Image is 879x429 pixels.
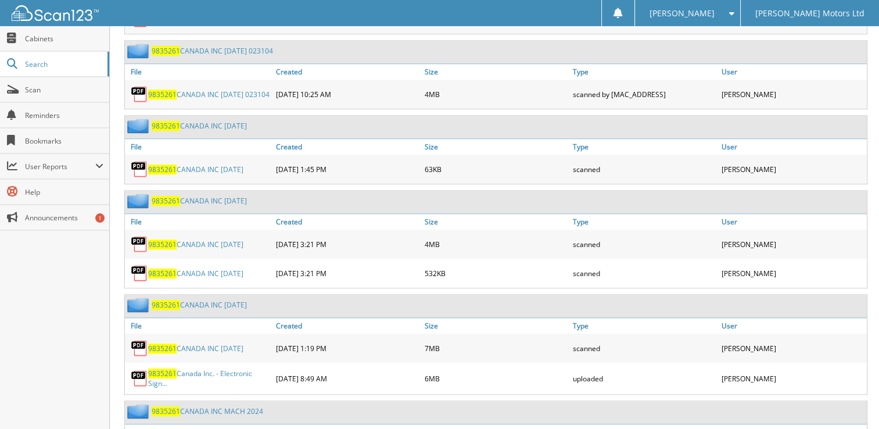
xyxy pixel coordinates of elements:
a: Type [570,214,718,230]
span: 9835261 [148,344,177,353]
span: Scan [25,85,103,95]
a: 9835261CANADA INC MACH 2024 [152,406,263,416]
a: Created [273,139,421,155]
a: 9835261CANADA INC [DATE] [148,165,243,174]
div: [DATE] 8:49 AM [273,366,421,391]
div: [DATE] 10:25 AM [273,83,421,106]
a: User [719,318,867,334]
span: 9835261 [152,406,180,416]
div: [DATE] 3:21 PM [273,233,421,256]
a: 9835261CANADA INC [DATE] [148,239,243,249]
img: scan123-logo-white.svg [12,5,99,21]
a: 9835261CANADA INC [DATE] 023104 [152,46,273,56]
a: User [719,214,867,230]
a: Type [570,318,718,334]
div: uploaded [570,366,718,391]
img: PDF.png [131,235,148,253]
a: 9835261CANADA INC [DATE] [148,269,243,278]
div: 1 [95,213,105,223]
div: [DATE] 1:19 PM [273,337,421,360]
span: Cabinets [25,34,103,44]
div: [PERSON_NAME] [719,233,867,256]
div: [DATE] 1:45 PM [273,158,421,181]
span: 9835261 [152,300,180,310]
a: Type [570,139,718,155]
img: PDF.png [131,85,148,103]
a: Created [273,64,421,80]
img: PDF.png [131,339,148,357]
img: folder2.png [127,119,152,133]
span: 9835261 [148,269,177,278]
a: Created [273,318,421,334]
a: 9835261CANADA INC [DATE] [148,344,243,353]
a: Size [422,64,570,80]
img: PDF.png [131,160,148,178]
div: [DATE] 3:21 PM [273,262,421,285]
div: [PERSON_NAME] [719,337,867,360]
a: User [719,64,867,80]
img: PDF.png [131,264,148,282]
div: [PERSON_NAME] [719,83,867,106]
a: Size [422,318,570,334]
span: Search [25,59,102,69]
div: 4MB [422,233,570,256]
span: 9835261 [148,369,177,378]
img: folder2.png [127,44,152,58]
a: Created [273,214,421,230]
div: scanned [570,337,718,360]
img: PDF.png [131,370,148,387]
span: Help [25,187,103,197]
img: folder2.png [127,404,152,419]
span: Bookmarks [25,136,103,146]
a: 9835261CANADA INC [DATE] [152,196,247,206]
a: Size [422,214,570,230]
div: 63KB [422,158,570,181]
div: 6MB [422,366,570,391]
a: File [125,214,273,230]
div: scanned [570,158,718,181]
div: [PERSON_NAME] [719,158,867,181]
span: User Reports [25,162,95,171]
a: 9835261Canada Inc. - Electronic Sign... [148,369,270,388]
span: Reminders [25,110,103,120]
img: folder2.png [127,298,152,312]
a: 9835261CANADA INC [DATE] [152,121,247,131]
span: 9835261 [148,239,177,249]
div: 4MB [422,83,570,106]
a: User [719,139,867,155]
a: File [125,318,273,334]
span: 9835261 [152,196,180,206]
span: [PERSON_NAME] Motors Ltd [755,10,864,17]
div: scanned by [MAC_ADDRESS] [570,83,718,106]
span: 9835261 [152,121,180,131]
span: Announcements [25,213,103,223]
a: Size [422,139,570,155]
span: 9835261 [152,46,180,56]
div: 532KB [422,262,570,285]
div: 7MB [422,337,570,360]
a: File [125,64,273,80]
div: scanned [570,233,718,256]
span: 9835261 [148,165,177,174]
img: folder2.png [127,194,152,208]
a: 9835261CANADA INC [DATE] [152,300,247,310]
div: [PERSON_NAME] [719,366,867,391]
span: 9835261 [148,90,177,99]
a: 9835261CANADA INC [DATE] 023104 [148,90,270,99]
span: [PERSON_NAME] [650,10,715,17]
div: scanned [570,262,718,285]
div: [PERSON_NAME] [719,262,867,285]
a: Type [570,64,718,80]
a: File [125,139,273,155]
